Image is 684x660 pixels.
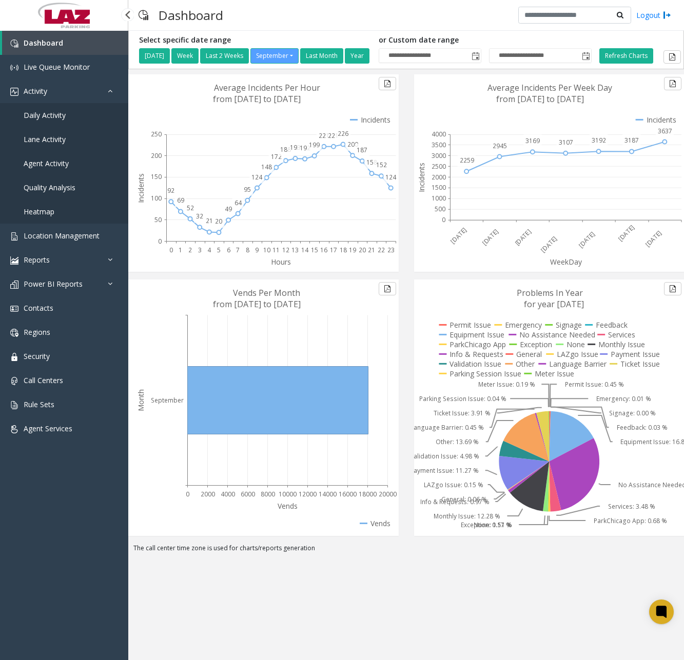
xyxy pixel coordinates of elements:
[493,142,507,150] text: 2945
[213,298,301,310] text: from [DATE] to [DATE]
[340,246,347,254] text: 18
[261,490,275,498] text: 8000
[658,127,672,135] text: 3637
[432,151,446,160] text: 3000
[474,521,512,529] text: None: 1.51 %
[233,287,300,298] text: Vends Per Month
[136,389,146,411] text: Month
[151,151,162,160] text: 200
[664,77,681,90] button: Export to pdf
[442,216,445,225] text: 0
[478,380,535,389] text: Meter Issue: 0.19 %
[261,163,272,171] text: 148
[379,77,396,90] button: Export to pdf
[139,3,148,28] img: pageIcon
[272,246,280,254] text: 11
[459,156,474,165] text: 2259
[359,490,377,498] text: 18000
[496,93,584,105] text: from [DATE] to [DATE]
[441,495,486,504] text: General: 0.06 %
[158,237,162,246] text: 0
[410,423,484,432] text: Language Barrier: 0.45 %
[328,131,339,140] text: 221
[368,246,375,254] text: 21
[214,82,320,93] text: Average Incidents Per Hour
[282,246,289,254] text: 12
[198,246,202,254] text: 3
[217,246,221,254] text: 5
[241,490,255,498] text: 6000
[136,173,146,203] text: Incidents
[359,246,366,254] text: 20
[24,134,66,144] span: Lane Activity
[139,36,371,45] h5: Select specific date range
[301,246,309,254] text: 14
[151,172,162,181] text: 150
[448,226,468,246] text: [DATE]
[663,50,681,64] button: Export to pdf
[246,246,249,254] text: 8
[10,256,18,265] img: 'icon'
[279,490,297,498] text: 10000
[643,229,663,249] text: [DATE]
[480,227,500,247] text: [DATE]
[10,305,18,313] img: 'icon'
[592,136,606,145] text: 3192
[525,136,540,145] text: 3169
[290,143,301,152] text: 193
[300,48,343,64] button: Last Month
[663,10,671,21] img: logout
[187,204,194,212] text: 52
[376,161,387,169] text: 152
[387,246,395,254] text: 23
[487,82,612,93] text: Average Incidents Per Week Day
[188,246,192,254] text: 2
[24,158,69,168] span: Agent Activity
[128,544,684,558] div: The call center time zone is used for charts/reports generation
[206,216,213,225] text: 21
[320,246,327,254] text: 16
[617,423,668,432] text: Feedback: 0.03 %
[24,183,75,192] span: Quality Analysis
[10,39,18,48] img: 'icon'
[236,246,240,254] text: 7
[24,375,63,385] span: Call Centers
[10,329,18,337] img: 'icon'
[424,481,483,489] text: LAZgo Issue: 0.15 %
[139,48,170,64] button: [DATE]
[432,130,446,138] text: 4000
[151,396,184,405] text: September
[436,437,479,446] text: Other: 13.69 %
[200,48,249,64] button: Last 2 Weeks
[432,141,446,149] text: 3500
[255,246,259,254] text: 9
[379,36,592,45] h5: or Custom date range
[10,377,18,385] img: 'icon'
[513,228,533,248] text: [DATE]
[169,246,173,254] text: 0
[330,246,337,254] text: 17
[151,130,162,138] text: 250
[596,394,651,403] text: Emergency: 0.01 %
[10,232,18,241] img: 'icon'
[263,246,270,254] text: 10
[227,246,230,254] text: 6
[10,64,18,72] img: 'icon'
[319,131,329,140] text: 221
[470,49,481,63] span: Toggle popup
[167,186,174,195] text: 92
[379,490,397,498] text: 20000
[280,145,291,154] text: 188
[624,136,639,145] text: 3187
[385,173,397,182] text: 124
[186,490,189,498] text: 0
[24,207,54,216] span: Heatmap
[539,234,559,254] text: [DATE]
[10,281,18,289] img: 'icon'
[278,501,298,511] text: Vends
[599,48,653,64] button: Refresh Charts
[435,205,445,214] text: 500
[461,521,512,529] text: Exception: 0.17 %
[432,162,446,171] text: 2500
[300,144,310,152] text: 192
